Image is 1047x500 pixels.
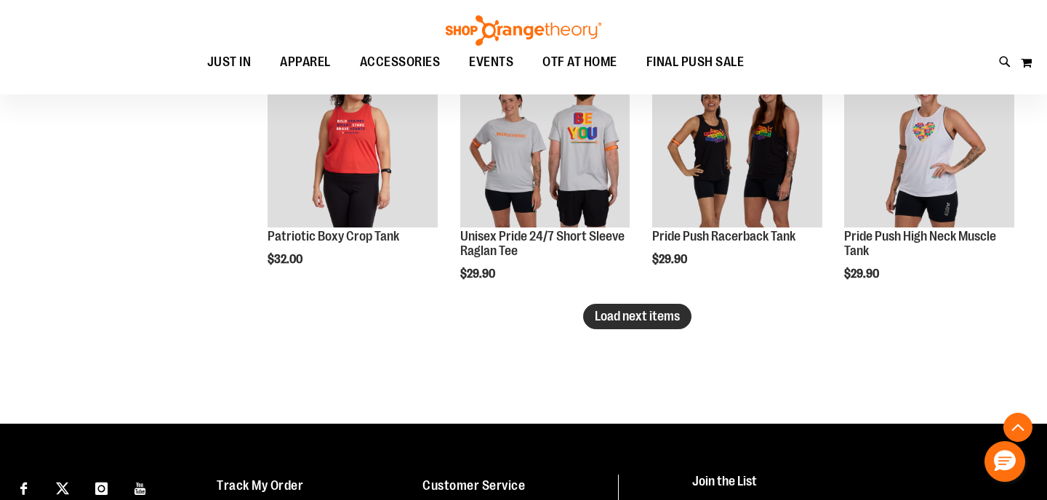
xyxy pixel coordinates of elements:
span: OTF AT HOME [542,46,617,78]
button: Load next items [583,304,691,329]
div: product [453,51,638,318]
a: Unisex Pride 24/7 Short Sleeve Raglan Tee [460,229,625,258]
a: OTF AT HOME [528,46,632,79]
span: APPAREL [280,46,331,78]
span: FINAL PUSH SALE [646,46,745,78]
button: Hello, have a question? Let’s chat. [984,441,1025,482]
div: product [645,51,830,304]
button: Back To Top [1003,413,1032,442]
img: Pride Push High Neck Muscle Tank [844,58,1014,228]
span: $29.90 [652,253,689,266]
a: Pride Push Racerback TankNEW [652,58,822,230]
span: $32.00 [268,253,305,266]
img: Patriotic Boxy Crop Tank [268,58,438,228]
a: FINAL PUSH SALE [632,46,759,79]
a: ACCESSORIES [345,46,455,79]
div: product [260,51,445,304]
a: Customer Service [422,478,525,493]
a: Patriotic Boxy Crop Tank [268,229,399,243]
div: product [837,51,1022,318]
span: JUST IN [207,46,252,78]
span: Load next items [595,309,680,323]
a: Pride Push High Neck Muscle Tank [844,229,996,258]
a: APPAREL [265,46,345,78]
img: Shop Orangetheory [444,15,603,46]
span: $29.90 [460,267,497,281]
span: ACCESSORIES [360,46,441,78]
span: $29.90 [844,267,881,281]
a: JUST IN [193,46,266,79]
img: Pride Push Racerback Tank [652,58,822,228]
a: EVENTS [454,46,528,79]
span: EVENTS [469,46,513,78]
a: Pride Push High Neck Muscle TankNEW [844,58,1014,230]
a: Visit our Youtube page [128,475,153,500]
a: Visit our Facebook page [11,475,36,500]
img: Unisex Pride 24/7 Short Sleeve Raglan Tee [460,58,630,228]
img: Twitter [56,482,69,495]
a: Unisex Pride 24/7 Short Sleeve Raglan TeeNEW [460,58,630,230]
a: Track My Order [217,478,303,493]
a: Visit our Instagram page [89,475,114,500]
a: Visit our X page [50,475,76,500]
a: Pride Push Racerback Tank [652,229,795,243]
a: Patriotic Boxy Crop TankNEW [268,58,438,230]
